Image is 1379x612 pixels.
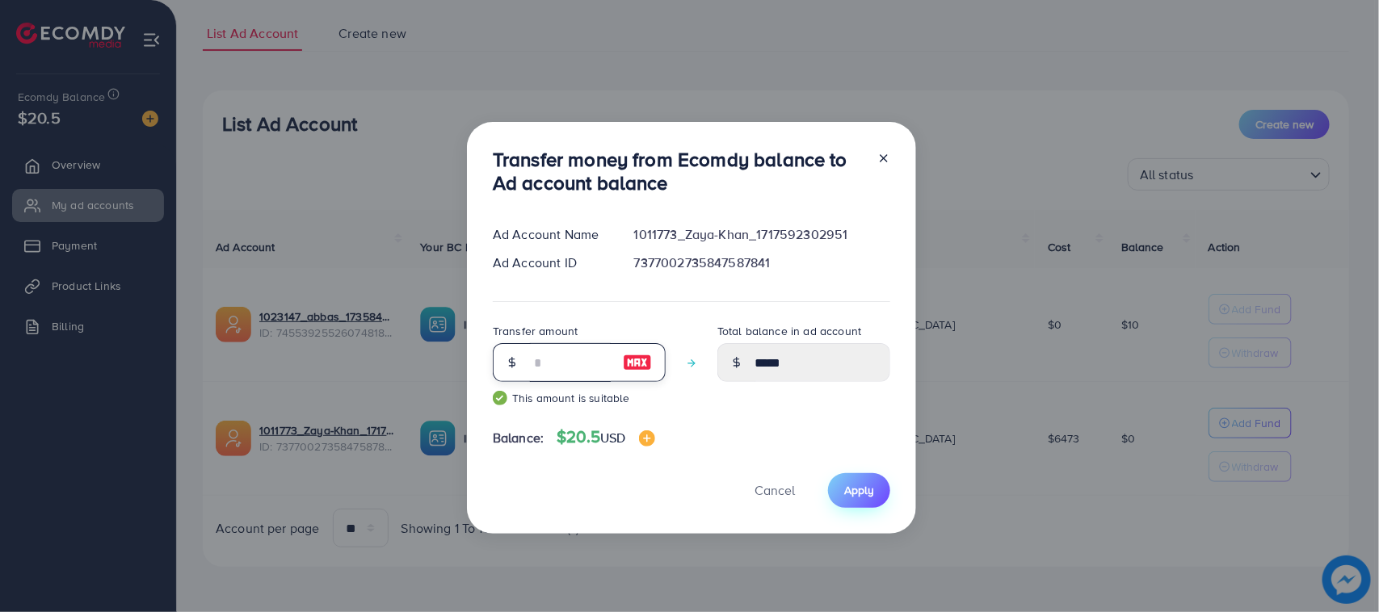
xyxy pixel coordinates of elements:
[493,391,507,405] img: guide
[828,473,890,508] button: Apply
[717,323,861,339] label: Total balance in ad account
[480,225,621,244] div: Ad Account Name
[493,323,578,339] label: Transfer amount
[623,353,652,372] img: image
[493,390,666,406] small: This amount is suitable
[600,429,625,446] span: USD
[621,254,903,272] div: 7377002735847587841
[480,254,621,272] div: Ad Account ID
[844,482,874,498] span: Apply
[734,473,815,508] button: Cancel
[621,225,903,244] div: 1011773_Zaya-Khan_1717592302951
[755,481,795,499] span: Cancel
[557,427,654,447] h4: $20.5
[639,430,655,446] img: image
[493,148,864,195] h3: Transfer money from Ecomdy balance to Ad account balance
[493,429,544,447] span: Balance:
